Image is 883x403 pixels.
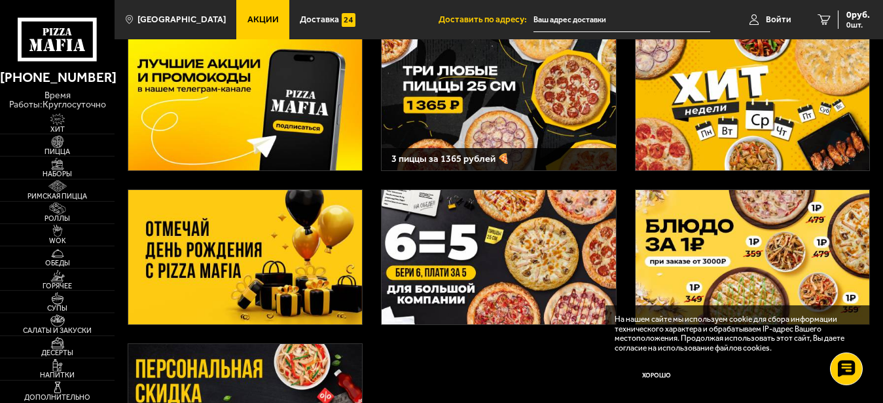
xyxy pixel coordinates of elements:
span: Акции [247,15,279,24]
p: На нашем сайте мы используем cookie для сбора информации технического характера и обрабатываем IP... [615,315,854,353]
span: 0 руб. [846,10,870,20]
span: [GEOGRAPHIC_DATA] [137,15,226,24]
span: 0 шт. [846,21,870,29]
span: Доставить по адресу: [439,15,533,24]
img: 15daf4d41897b9f0e9f617042186c801.svg [342,13,355,27]
a: 3 пиццы за 1365 рублей 🍕 [381,35,616,171]
input: Ваш адрес доставки [533,8,710,32]
span: Войти [766,15,791,24]
button: Хорошо [615,362,697,389]
h3: 3 пиццы за 1365 рублей 🍕 [391,154,607,164]
span: Доставка [300,15,339,24]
